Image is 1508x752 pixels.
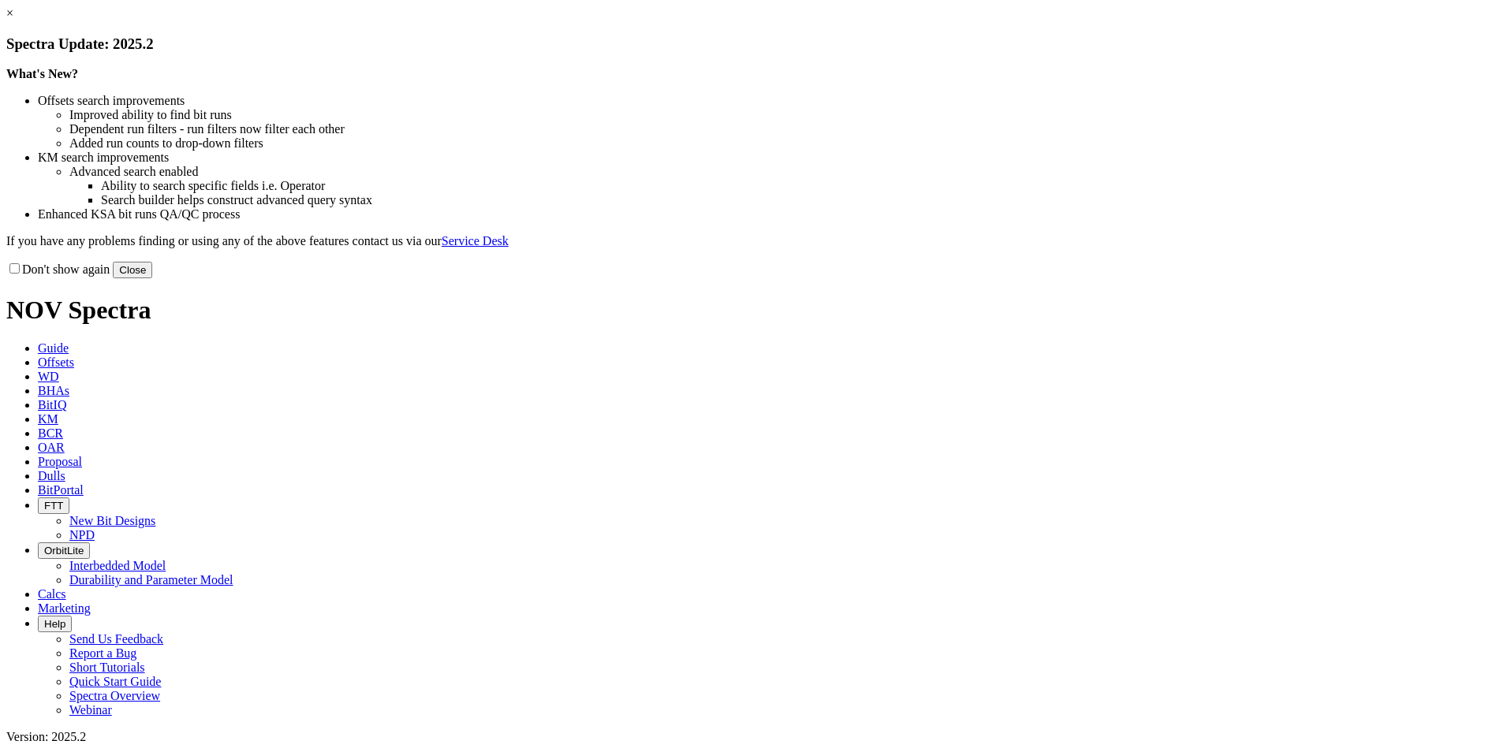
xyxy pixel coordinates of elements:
p: If you have any problems finding or using any of the above features contact us via our [6,234,1502,248]
span: Help [44,618,65,630]
a: Interbedded Model [69,559,166,572]
a: NPD [69,528,95,542]
span: BCR [38,426,63,440]
span: KM [38,412,58,426]
a: Send Us Feedback [69,632,163,646]
span: Proposal [38,455,82,468]
a: Webinar [69,703,112,717]
a: Durability and Parameter Model [69,573,233,586]
label: Don't show again [6,262,110,276]
span: Dulls [38,469,65,482]
span: BHAs [38,384,69,397]
strong: What's New? [6,67,78,80]
span: BitIQ [38,398,66,411]
input: Don't show again [9,263,20,274]
a: Quick Start Guide [69,675,161,688]
span: OAR [38,441,65,454]
li: Advanced search enabled [69,165,1502,179]
span: Marketing [38,601,91,615]
li: Added run counts to drop-down filters [69,136,1502,151]
h1: NOV Spectra [6,296,1502,325]
a: Spectra Overview [69,689,160,702]
a: New Bit Designs [69,514,155,527]
span: Guide [38,341,69,355]
span: Offsets [38,356,74,369]
a: Report a Bug [69,646,136,660]
li: Offsets search improvements [38,94,1502,108]
span: Calcs [38,587,66,601]
span: BitPortal [38,483,84,497]
a: × [6,6,13,20]
li: KM search improvements [38,151,1502,165]
button: Close [113,262,152,278]
a: Short Tutorials [69,661,145,674]
h3: Spectra Update: 2025.2 [6,35,1502,53]
li: Enhanced KSA bit runs QA/QC process [38,207,1502,222]
span: OrbitLite [44,545,84,557]
div: Version: 2025.2 [6,730,1502,744]
li: Search builder helps construct advanced query syntax [101,193,1502,207]
a: Service Desk [442,234,509,248]
li: Ability to search specific fields i.e. Operator [101,179,1502,193]
span: WD [38,370,59,383]
span: FTT [44,500,63,512]
li: Improved ability to find bit runs [69,108,1502,122]
li: Dependent run filters - run filters now filter each other [69,122,1502,136]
